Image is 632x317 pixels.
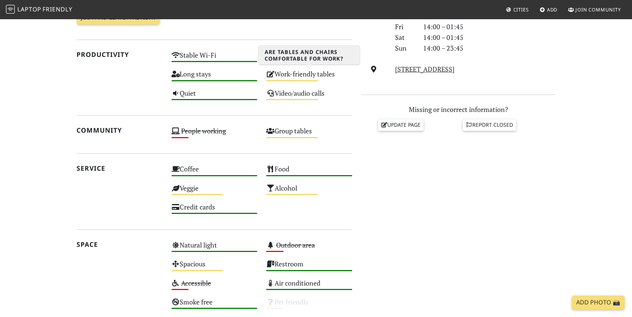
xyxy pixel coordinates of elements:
[6,5,15,14] img: LaptopFriendly
[167,49,262,68] div: Stable Wi-Fi
[395,65,455,74] a: [STREET_ADDRESS]
[565,3,624,16] a: Join Community
[167,258,262,277] div: Spacious
[419,21,560,32] div: 14:00 – 01:45
[167,163,262,182] div: Coffee
[181,126,226,135] s: People working
[77,241,163,248] h2: Space
[513,6,529,13] span: Cities
[537,3,561,16] a: Add
[6,3,72,16] a: LaptopFriendly LaptopFriendly
[167,182,262,201] div: Veggie
[259,46,360,65] h3: Are tables and chairs comfortable for work?
[463,119,516,130] a: Report closed
[575,6,621,13] span: Join Community
[262,258,357,277] div: Restroom
[419,32,560,43] div: 14:00 – 01:45
[391,43,419,54] div: Sun
[262,87,357,106] div: Video/audio calls
[547,6,558,13] span: Add
[77,126,163,134] h2: Community
[262,163,357,182] div: Food
[419,43,560,54] div: 14:00 – 23:45
[262,277,357,296] div: Air conditioned
[181,279,211,287] s: Accessible
[262,182,357,201] div: Alcohol
[262,68,357,87] div: Work-friendly tables
[378,119,424,130] a: Update page
[77,164,163,172] h2: Service
[167,239,262,258] div: Natural light
[262,296,357,315] div: Pet friendly
[391,32,419,43] div: Sat
[167,68,262,87] div: Long stays
[503,3,532,16] a: Cities
[167,296,262,315] div: Smoke free
[361,104,555,115] p: Missing or incorrect information?
[17,5,41,13] span: Laptop
[77,51,163,58] h2: Productivity
[391,21,419,32] div: Fri
[262,125,357,144] div: Group tables
[167,87,262,106] div: Quiet
[167,201,262,220] div: Credit cards
[43,5,72,13] span: Friendly
[276,241,315,249] s: Outdoor area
